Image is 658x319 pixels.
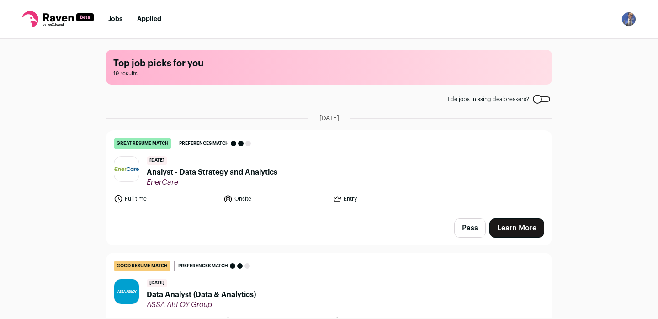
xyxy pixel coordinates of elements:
span: ASSA ABLOY Group [147,300,256,309]
span: EnerCare [147,178,277,187]
span: [DATE] [319,114,339,123]
span: Analyst - Data Strategy and Analytics [147,167,277,178]
span: Preferences match [178,261,228,271]
button: Pass [454,218,486,238]
span: Preferences match [179,139,229,148]
li: Full time [114,194,218,203]
li: Onsite [223,194,328,203]
h1: Top job picks for you [113,57,545,70]
span: Hide jobs missing dealbreakers? [445,96,529,103]
span: 19 results [113,70,545,77]
button: Open dropdown [621,12,636,27]
img: 8f46afab0d95fd8095c1f7e4ceb3ab9cc40895e6b21a78833c26190e0a490f7d.jpg [114,279,139,304]
li: Entry [333,194,437,203]
div: great resume match [114,138,171,149]
div: good resume match [114,261,170,271]
span: Data Analyst (Data & Analytics) [147,289,256,300]
img: 17977437-medium_jpg [621,12,636,27]
a: Jobs [108,16,122,22]
a: great resume match Preferences match [DATE] Analyst - Data Strategy and Analytics EnerCare Full t... [106,131,552,211]
a: Learn More [489,218,544,238]
span: [DATE] [147,156,167,165]
img: 099194759ed6fcd4972d29bb9df86c6958d1f1460882afc5bfe3011451f27beb.jpg [114,167,139,171]
a: Applied [137,16,161,22]
span: [DATE] [147,279,167,287]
